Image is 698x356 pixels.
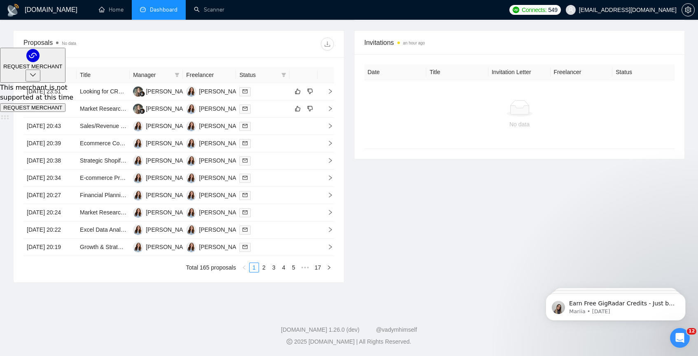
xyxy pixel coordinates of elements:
td: [DATE] 20:27 [23,187,77,204]
span: 549 [548,5,557,14]
td: Ecommerce Consultation Expert Needed [77,135,130,152]
td: [DATE] 20:43 [23,118,77,135]
a: JM[PERSON_NAME] [133,157,193,163]
span: mail [243,141,247,146]
a: Strategic Shopify + AutoDS Expert for Scalable, Physician-Led Wellness Store [80,157,280,164]
a: Growth & Strategy Coach for Young Entrepreneurs [80,244,209,250]
button: left [239,263,249,272]
span: right [321,140,333,146]
img: JM [133,173,143,183]
img: JM [133,138,143,149]
span: right [321,123,333,129]
div: Proposals [23,37,179,51]
a: 3 [269,263,278,272]
td: [DATE] 20:34 [23,170,77,187]
iframe: Intercom notifications message [533,276,698,334]
span: dashboard [140,7,146,12]
img: JM [133,156,143,166]
a: Financial Planning & Sourcing Specialist for CPG Food & Beverage Startup [80,192,272,198]
li: Previous Page [239,263,249,272]
li: 2 [259,263,269,272]
div: 2025 [DOMAIN_NAME] | All Rights Reserved. [7,337,691,346]
a: 2 [259,263,268,272]
img: JM [133,242,143,252]
a: JM[PERSON_NAME] [133,226,193,233]
img: JM [133,207,143,218]
div: [PERSON_NAME] [199,191,246,200]
span: mail [243,193,247,198]
span: copyright [287,339,292,344]
button: setting [682,3,695,16]
a: 17 [312,263,324,272]
div: [PERSON_NAME] [146,121,193,130]
a: JM[PERSON_NAME] [186,226,246,233]
a: setting [682,7,695,13]
span: mail [243,175,247,180]
li: 5 [289,263,299,272]
a: JM[PERSON_NAME] [186,140,246,146]
span: ••• [299,263,312,272]
td: [DATE] 20:22 [23,221,77,239]
div: [PERSON_NAME] [199,242,246,251]
span: Connects: [522,5,546,14]
li: Next Page [324,263,334,272]
a: 1 [250,263,259,272]
img: JM [186,207,196,218]
span: Dashboard [150,6,177,13]
div: [PERSON_NAME] [199,208,246,217]
button: download [321,37,334,51]
div: [PERSON_NAME] [199,173,246,182]
img: JM [186,242,196,252]
a: JM[PERSON_NAME] [133,122,193,129]
div: [PERSON_NAME] [146,191,193,200]
span: mail [243,158,247,163]
img: upwork-logo.png [513,7,519,13]
img: JM [186,225,196,235]
div: [PERSON_NAME] [146,139,193,148]
td: Growth & Strategy Coach for Young Entrepreneurs [77,239,130,256]
li: 4 [279,263,289,272]
img: JM [133,190,143,200]
div: [PERSON_NAME] [199,139,246,148]
td: [DATE] 20:19 [23,239,77,256]
span: right [327,265,331,270]
td: [DATE] 20:39 [23,135,77,152]
div: [PERSON_NAME] [146,208,193,217]
a: JM[PERSON_NAME] [133,191,193,198]
a: JM[PERSON_NAME] [186,209,246,215]
li: 17 [312,263,324,272]
span: mail [243,123,247,128]
a: JM[PERSON_NAME] [133,209,193,215]
a: homeHome [99,6,124,13]
a: JM[PERSON_NAME] [186,191,246,198]
button: right [324,263,334,272]
td: Financial Planning & Sourcing Specialist for CPG Food & Beverage Startup [77,187,130,204]
span: setting [682,7,694,13]
span: download [321,41,334,47]
img: JM [186,121,196,131]
div: [PERSON_NAME] [146,156,193,165]
a: searchScanner [194,6,224,13]
a: E-commerce Product Launch Experience Needed - Mascot Keychain Business [80,175,281,181]
td: Market Research and Strategy Development for New Snack and Cosmetic Brands [77,204,130,221]
iframe: Intercom live chat [670,328,690,348]
img: JM [186,173,196,183]
td: [DATE] 20:38 [23,152,77,170]
a: JM[PERSON_NAME] [186,157,246,163]
a: JM[PERSON_NAME] [186,174,246,181]
div: [PERSON_NAME] [146,242,193,251]
a: Market Research and Strategy Development for New Snack and Cosmetic Brands [80,209,289,216]
div: [PERSON_NAME] [199,225,246,234]
span: right [321,209,333,215]
td: E-commerce Product Launch Experience Needed - Mascot Keychain Business [77,170,130,187]
span: right [321,158,333,163]
img: JM [186,138,196,149]
span: No data [62,41,76,46]
td: Strategic Shopify + AutoDS Expert for Scalable, Physician-Led Wellness Store [77,152,130,170]
a: 5 [289,263,298,272]
div: [PERSON_NAME] [146,173,193,182]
